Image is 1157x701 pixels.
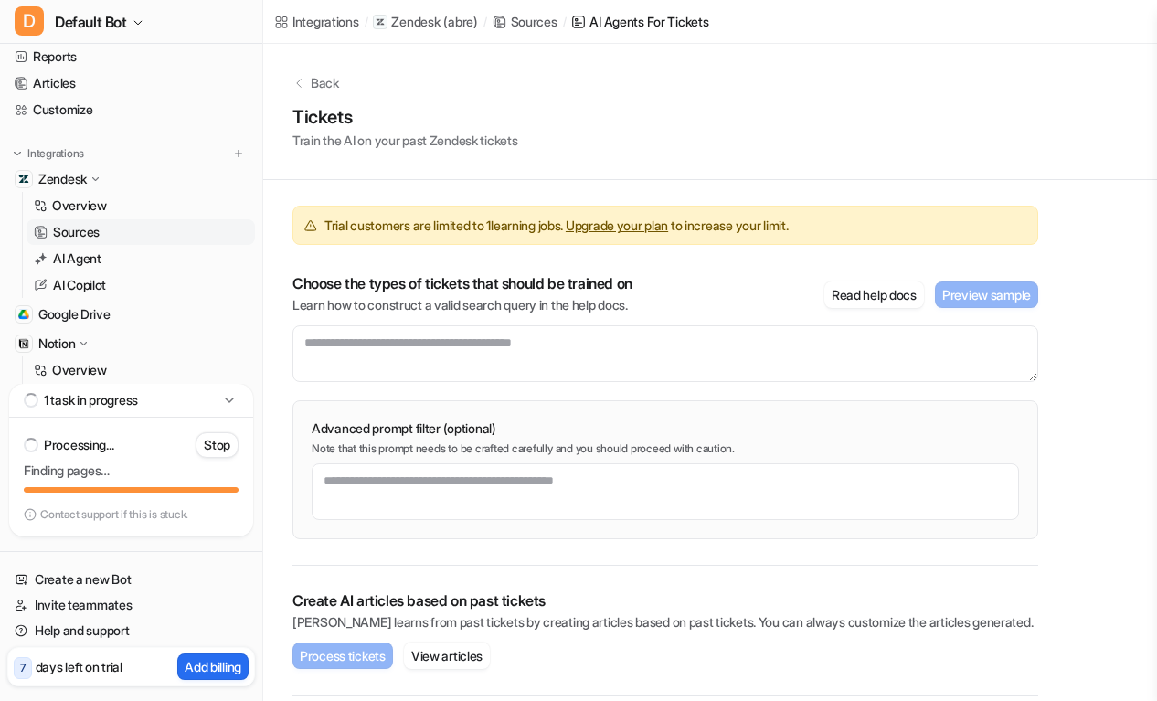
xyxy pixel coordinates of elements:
[443,13,477,31] p: ( abre )
[177,653,249,680] button: Add billing
[365,14,368,30] span: /
[27,146,84,161] p: Integrations
[311,73,339,92] p: Back
[511,12,557,31] div: Sources
[7,567,255,592] a: Create a new Bot
[232,147,245,160] img: menu_add.svg
[404,643,490,669] button: View articles
[292,591,1038,610] p: Create AI articles based on past tickets
[55,9,127,35] span: Default Bot
[312,420,1019,438] p: Advanced prompt filter (optional)
[18,309,29,320] img: Google Drive
[7,144,90,163] button: Integrations
[7,302,255,327] a: Google DriveGoogle Drive
[18,174,29,185] img: Zendesk
[483,14,487,30] span: /
[7,618,255,643] a: Help and support
[7,97,255,122] a: Customize
[7,592,255,618] a: Invite teammates
[15,6,44,36] span: D
[38,170,87,188] p: Zendesk
[589,12,708,31] div: AI Agents for tickets
[53,250,101,268] p: AI Agent
[185,657,241,676] p: Add billing
[571,12,708,31] a: AI Agents for tickets
[292,103,518,131] h1: Tickets
[7,44,255,69] a: Reports
[24,462,239,480] p: Finding pages…
[312,441,1019,456] p: Note that this prompt needs to be crafted carefully and you should proceed with caution.
[27,219,255,245] a: Sources
[292,296,632,314] p: Learn how to construct a valid search query in the help docs.
[38,305,111,324] span: Google Drive
[292,131,518,150] p: Train the AI on your past Zendesk tickets
[373,13,477,31] a: Zendesk(abre)
[40,507,188,522] p: Contact support if this is stuck.
[27,357,255,383] a: Overview
[52,196,107,215] p: Overview
[292,274,632,292] p: Choose the types of tickets that should be trained on
[196,432,239,458] button: Stop
[292,643,393,669] button: Process tickets
[27,246,255,271] a: AI Agent
[566,218,668,233] a: Upgrade your plan
[824,281,924,308] button: Read help docs
[44,391,138,409] p: 1 task in progress
[36,657,122,676] p: days left on trial
[7,70,255,96] a: Articles
[52,361,107,379] p: Overview
[292,613,1038,632] p: [PERSON_NAME] learns from past tickets by creating articles based on past tickets. You can always...
[27,272,255,298] a: AI Copilot
[11,147,24,160] img: expand menu
[493,12,557,31] a: Sources
[292,12,359,31] div: Integrations
[324,216,788,235] span: Trial customers are limited to 1 learning jobs. to increase your limit.
[563,14,567,30] span: /
[27,193,255,218] a: Overview
[935,281,1038,308] button: Preview sample
[53,276,106,294] p: AI Copilot
[20,660,26,676] p: 7
[44,436,113,454] p: Processing...
[53,223,100,241] p: Sources
[18,338,29,349] img: Notion
[274,12,359,31] a: Integrations
[391,13,440,31] p: Zendesk
[38,335,75,353] p: Notion
[204,436,230,454] p: Stop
